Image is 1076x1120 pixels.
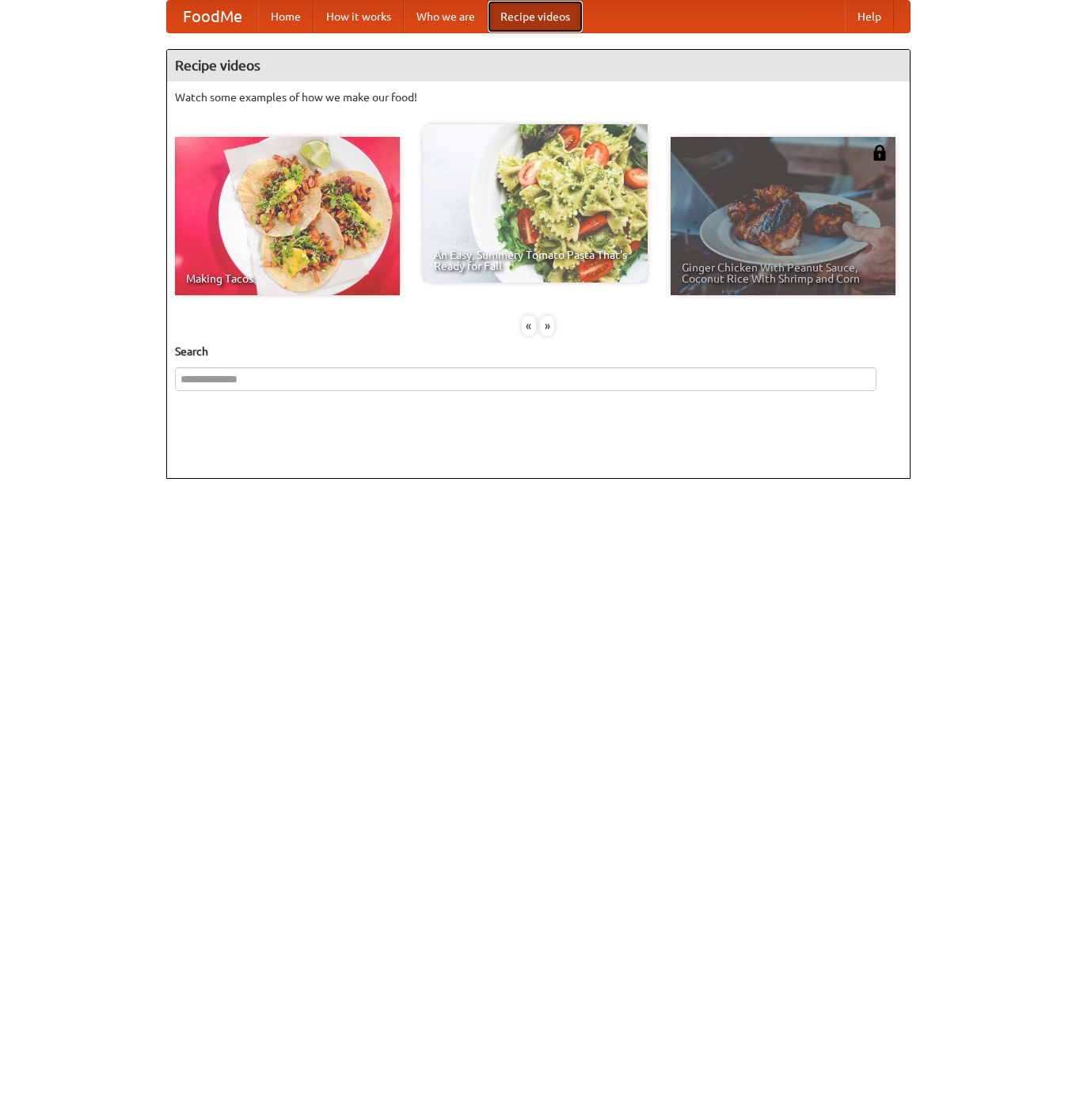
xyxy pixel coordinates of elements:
div: » [540,316,554,336]
a: Who we are [404,1,488,32]
a: Recipe videos [488,1,583,32]
a: Making Tacos [175,137,400,295]
img: 483408.png [872,145,888,161]
a: How it works [314,1,404,32]
a: Help [845,1,894,32]
a: FoodMe [167,1,258,32]
p: Watch some examples of how we make our food! [175,89,902,105]
div: « [522,316,536,336]
h4: Recipe videos [167,50,910,82]
span: Making Tacos [186,273,389,284]
span: An Easy, Summery Tomato Pasta That's Ready for Fall [434,249,637,271]
a: An Easy, Summery Tomato Pasta That's Ready for Fall [423,124,648,283]
h5: Search [175,344,902,359]
a: Home [258,1,314,32]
